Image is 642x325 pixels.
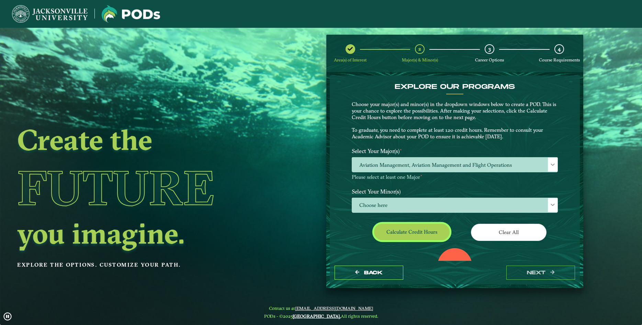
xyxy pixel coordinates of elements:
span: Contact us at [264,305,378,311]
button: Back [335,266,403,280]
label: Select Your Major(s) [347,145,563,158]
span: 2 [418,46,421,52]
p: Choose your major(s) and minor(s) in the dropdown windows below to create a POD. This is your cha... [352,101,558,140]
img: Jacksonville University logo [102,5,160,23]
h2: Create the [17,125,272,154]
button: Calculate credit hours [374,224,450,240]
p: Explore the options. Customize your path. [17,260,272,270]
sup: ⋆ [399,147,402,152]
sup: ⋆ [420,173,423,178]
h2: you imagine. [17,219,272,248]
span: 4 [558,46,561,52]
span: PODs - ©2025 All rights reserved. [264,313,378,319]
span: Aviation Management, Aviation Management and Flight Operations [352,158,557,172]
label: 0 [450,259,459,272]
h1: Future [17,156,272,219]
h4: EXPLORE OUR PROGRAMS [352,83,558,91]
a: [GEOGRAPHIC_DATA]. [293,313,341,319]
span: Choose here [352,198,557,213]
button: Clear All [471,224,547,241]
a: [EMAIL_ADDRESS][DOMAIN_NAME] [295,305,373,311]
p: Please select at least one Major [352,174,558,181]
span: Back [364,270,382,276]
label: Select Your Minor(s) [347,185,563,198]
span: Area(s) of Interest [334,57,367,62]
span: Major(s) & Minor(s) [402,57,438,62]
span: Career Options [475,57,504,62]
img: Jacksonville University logo [12,5,88,23]
span: Course Requirements [539,57,580,62]
span: 3 [488,46,491,52]
button: next [506,266,575,280]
